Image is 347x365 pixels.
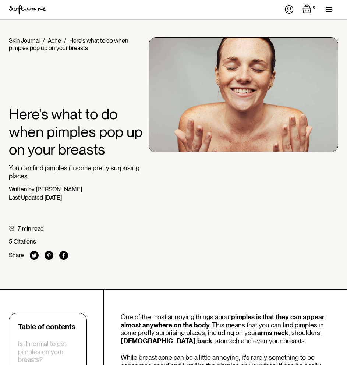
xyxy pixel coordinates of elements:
img: twitter icon [30,251,39,260]
p: One of the most annoying things about . This means that you can find pimples in some pretty surpr... [121,313,338,345]
div: 7 [18,225,21,232]
h1: Here's what to do when pimples pop up on your breasts [9,105,143,158]
div: Citations [14,238,36,245]
div: / [64,37,66,44]
div: Here's what to do when pimples pop up on your breasts [9,37,128,52]
div: 0 [311,4,317,11]
div: [DATE] [45,194,62,201]
div: [PERSON_NAME] [36,186,82,193]
a: Is it normal to get pimples on your breasts? [18,340,78,364]
a: back [197,337,212,345]
img: Software Logo [9,5,46,14]
a: Acne [48,37,61,44]
div: Share [9,252,24,259]
img: facebook icon [59,251,68,260]
a: [DEMOGRAPHIC_DATA] [121,337,196,345]
div: Table of contents [18,322,75,331]
div: / [43,37,45,44]
a: pimples is that they can appear almost anywhere on the body [121,313,325,329]
a: neck [274,329,288,337]
a: Skin Journal [9,37,40,44]
p: You can find pimples in some pretty surprising places. [9,164,143,180]
img: pinterest icon [45,251,53,260]
div: min read [22,225,44,232]
a: Open cart [302,4,317,15]
a: home [9,5,46,14]
a: arms [257,329,272,337]
div: Last Updated [9,194,43,201]
div: Written by [9,186,35,193]
div: 5 [9,238,12,245]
